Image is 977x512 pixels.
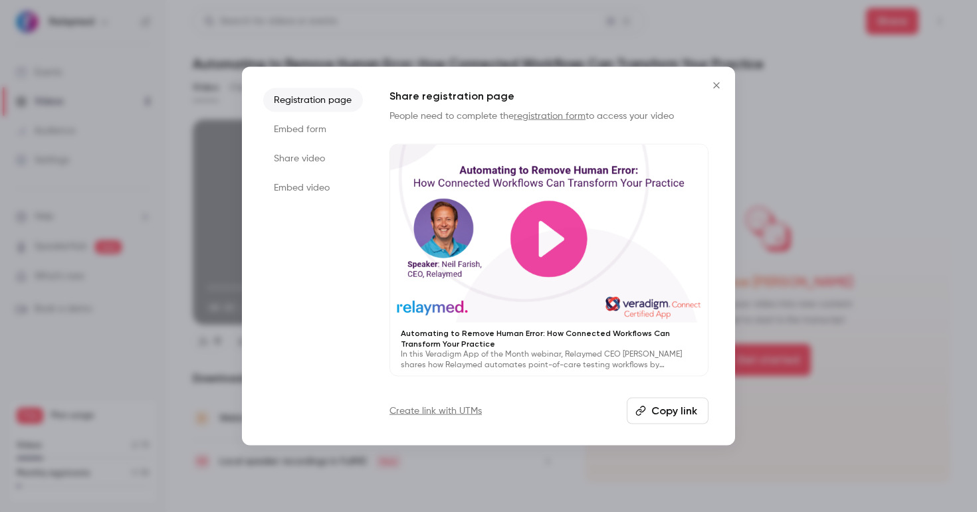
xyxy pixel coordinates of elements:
button: Close [703,72,730,98]
p: People need to complete the to access your video [389,109,708,122]
li: Embed form [263,117,363,141]
a: Create link with UTMs [389,404,482,418]
li: Registration page [263,88,363,112]
p: Automating to Remove Human Error: How Connected Workflows Can Transform Your Practice [401,328,697,349]
li: Embed video [263,175,363,199]
a: registration form [514,111,586,120]
button: Copy link [627,398,708,424]
p: In this Veradigm App of the Month webinar, Relaymed CEO [PERSON_NAME] shares how Relaymed automat... [401,349,697,371]
a: Automating to Remove Human Error: How Connected Workflows Can Transform Your PracticeIn this Vera... [389,143,708,377]
h1: Share registration page [389,88,708,104]
li: Share video [263,146,363,170]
